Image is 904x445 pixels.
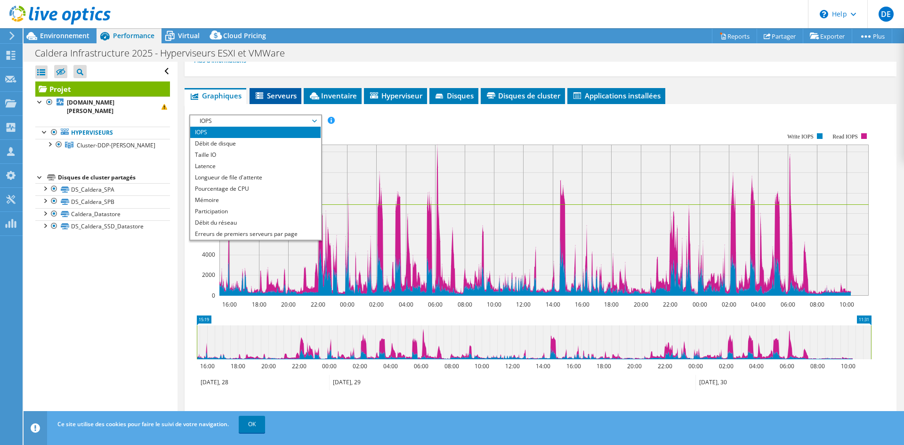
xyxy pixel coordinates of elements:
text: 4000 [202,251,215,259]
text: 00:00 [693,300,707,308]
text: 10:00 [841,362,856,370]
text: 08:00 [810,362,825,370]
text: 18:00 [597,362,611,370]
text: Write IOPS [787,133,814,140]
a: [DOMAIN_NAME][PERSON_NAME] [35,97,170,117]
text: 20:00 [261,362,276,370]
a: Plus d'informations [194,57,253,65]
text: 10:00 [487,300,501,308]
text: 08:00 [458,300,472,308]
a: Exporter [803,29,852,43]
text: 00:00 [340,300,355,308]
text: 08:00 [810,300,824,308]
text: 0 [212,291,215,299]
span: Graphiques [189,91,242,100]
li: Pourcentage de CPU [190,183,321,194]
b: [DOMAIN_NAME][PERSON_NAME] [67,98,114,115]
span: IOPS [195,115,316,127]
text: 02:00 [353,362,367,370]
text: 06:00 [428,300,443,308]
span: Disques de cluster [485,91,560,100]
text: 02:00 [722,300,736,308]
li: Débit du réseau [190,217,321,228]
text: 20:00 [627,362,642,370]
text: 08:00 [444,362,459,370]
span: DE [879,7,894,22]
text: 20:00 [281,300,296,308]
text: 04:00 [749,362,764,370]
text: 22:00 [663,300,678,308]
text: 22:00 [311,300,325,308]
span: Disques [434,91,474,100]
text: 18:00 [604,300,619,308]
text: 06:00 [414,362,428,370]
a: DS_Caldera_SSD_Datastore [35,220,170,233]
a: DS_Caldera_SPA [35,183,170,195]
a: Caldera_Datastore [35,208,170,220]
text: 18:00 [252,300,266,308]
text: 22:00 [292,362,307,370]
a: Cluster-DDP-ECK [35,139,170,151]
text: 00:00 [322,362,337,370]
text: 12:00 [505,362,520,370]
text: 16:00 [200,362,215,370]
li: Taille IO [190,149,321,161]
text: 06:00 [780,362,794,370]
text: 16:00 [566,362,581,370]
span: Serveurs [254,91,297,100]
text: 12:00 [516,300,531,308]
span: Hyperviseur [369,91,422,100]
li: Erreurs de premiers serveurs par page [190,228,321,240]
text: 20:00 [634,300,648,308]
span: Applications installées [572,91,661,100]
span: Ce site utilise des cookies pour faire le suivi de votre navigation. [57,420,229,428]
a: Plus [852,29,892,43]
span: Virtual [178,31,200,40]
text: 16:00 [575,300,589,308]
text: 14:00 [546,300,560,308]
text: 18:00 [231,362,245,370]
text: 16:00 [222,300,237,308]
text: 14:00 [536,362,550,370]
a: OK [239,416,265,433]
span: Environnement [40,31,89,40]
span: Performance [113,31,154,40]
span: Inventaire [308,91,357,100]
a: Reports [712,29,757,43]
text: 06:00 [781,300,795,308]
svg: \n [820,10,828,18]
text: 10:00 [475,362,489,370]
text: 2000 [202,271,215,279]
text: Read IOPS [833,133,858,140]
li: IOPS [190,127,321,138]
text: 04:00 [399,300,413,308]
text: 22:00 [658,362,672,370]
span: Cluster-DDP-[PERSON_NAME] [77,141,155,149]
li: Longueur de file d'attente [190,172,321,183]
span: Cloud Pricing [223,31,266,40]
h1: Caldera Infrastructure 2025 - Hyperviseurs ESXI et VMWare [31,48,299,58]
a: Partager [757,29,803,43]
text: 00:00 [688,362,703,370]
li: Mémoire [190,194,321,206]
text: 04:00 [383,362,398,370]
a: DS_Caldera_SPB [35,195,170,208]
a: Hyperviseurs [35,127,170,139]
text: 04:00 [751,300,766,308]
div: Disques de cluster partagés [58,172,170,183]
text: 02:00 [719,362,734,370]
text: 10:00 [839,300,854,308]
text: 02:00 [369,300,384,308]
li: Latence [190,161,321,172]
li: Débit de disque [190,138,321,149]
li: Participation [190,206,321,217]
a: Projet [35,81,170,97]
